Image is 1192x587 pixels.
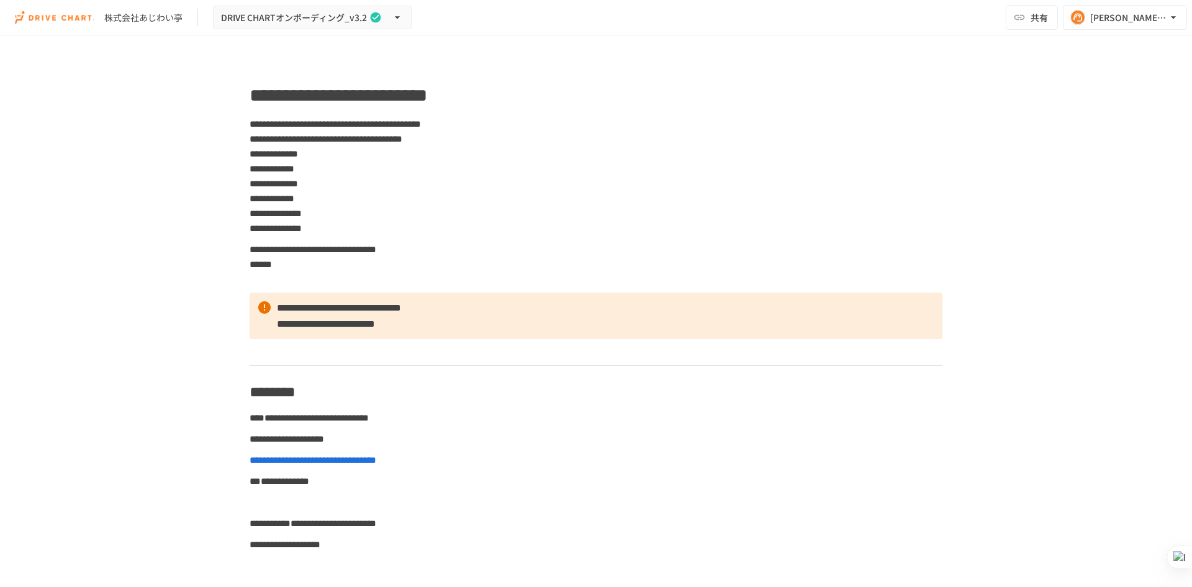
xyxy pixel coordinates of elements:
[1063,5,1187,30] button: [PERSON_NAME][EMAIL_ADDRESS][DOMAIN_NAME]
[1006,5,1058,30] button: 共有
[15,7,94,27] img: i9VDDS9JuLRLX3JIUyK59LcYp6Y9cayLPHs4hOxMB9W
[1031,11,1048,24] span: 共有
[104,11,183,24] div: 株式会社あじわい亭
[221,10,367,25] span: DRIVE CHARTオンボーディング_v3.2
[213,6,412,30] button: DRIVE CHARTオンボーディング_v3.2
[1090,10,1167,25] div: [PERSON_NAME][EMAIL_ADDRESS][DOMAIN_NAME]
